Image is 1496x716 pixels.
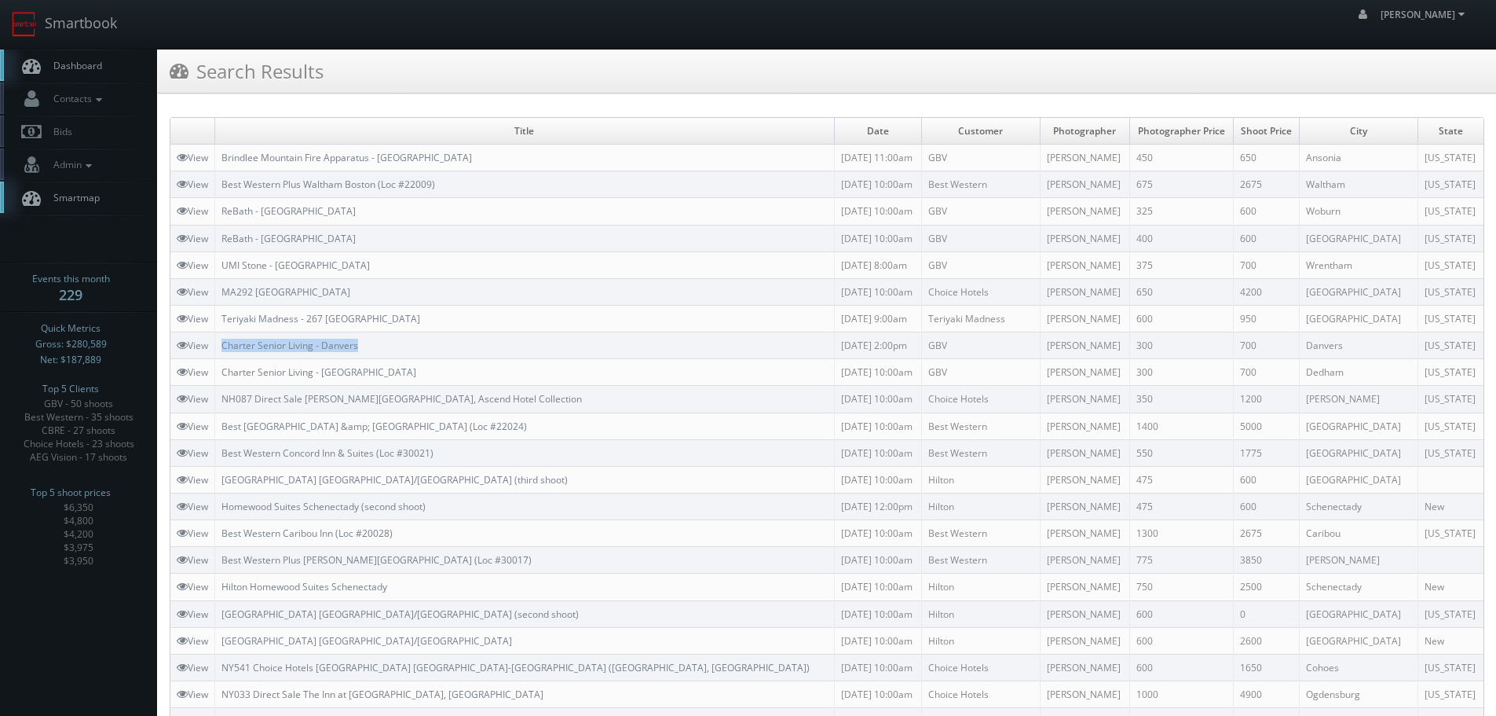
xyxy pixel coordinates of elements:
[221,634,512,648] a: [GEOGRAPHIC_DATA] [GEOGRAPHIC_DATA]/[GEOGRAPHIC_DATA]
[177,285,208,299] a: View
[922,305,1040,332] td: Teriyaki Madness
[1417,225,1483,252] td: [US_STATE]
[31,485,111,501] span: Top 5 shoot prices
[221,392,582,406] a: NH087 Direct Sale [PERSON_NAME][GEOGRAPHIC_DATA], Ascend Hotel Collection
[1300,466,1417,493] td: [GEOGRAPHIC_DATA]
[922,278,1040,305] td: Choice Hotels
[1129,413,1233,439] td: 1400
[834,198,921,225] td: [DATE] 10:00am
[1129,439,1233,466] td: 550
[1233,305,1299,332] td: 950
[1233,145,1299,171] td: 650
[177,365,208,379] a: View
[1129,171,1233,198] td: 675
[221,553,532,567] a: Best Western Plus [PERSON_NAME][GEOGRAPHIC_DATA] (Loc #30017)
[177,151,208,164] a: View
[922,654,1040,681] td: Choice Hotels
[834,493,921,520] td: [DATE] 12:00pm
[1040,359,1129,386] td: [PERSON_NAME]
[1040,574,1129,600] td: [PERSON_NAME]
[1233,681,1299,707] td: 4900
[922,198,1040,225] td: GBV
[1233,466,1299,493] td: 600
[1040,252,1129,278] td: [PERSON_NAME]
[1129,359,1233,386] td: 300
[177,259,208,272] a: View
[221,178,435,191] a: Best Western Plus Waltham Boston (Loc #22009)
[834,520,921,547] td: [DATE] 10:00am
[1417,332,1483,359] td: [US_STATE]
[221,339,358,352] a: Charter Senior Living - Danvers
[834,252,921,278] td: [DATE] 8:00am
[1129,332,1233,359] td: 300
[922,547,1040,574] td: Best Western
[1417,627,1483,654] td: New
[221,285,350,299] a: MA292 [GEOGRAPHIC_DATA]
[834,413,921,439] td: [DATE] 10:00am
[1129,493,1233,520] td: 475
[12,12,37,37] img: smartbook-logo.png
[170,57,324,85] h3: Search Results
[922,145,1040,171] td: GBV
[221,580,387,593] a: Hilton Homewood Suites Schenectady
[1417,520,1483,547] td: [US_STATE]
[1233,225,1299,252] td: 600
[1417,413,1483,439] td: [US_STATE]
[922,359,1040,386] td: GBV
[1300,413,1417,439] td: [GEOGRAPHIC_DATA]
[1129,466,1233,493] td: 475
[1040,198,1129,225] td: [PERSON_NAME]
[1129,225,1233,252] td: 400
[177,446,208,460] a: View
[1040,547,1129,574] td: [PERSON_NAME]
[1417,493,1483,520] td: New
[221,661,810,674] a: NY541 Choice Hotels [GEOGRAPHIC_DATA] [GEOGRAPHIC_DATA]-[GEOGRAPHIC_DATA] ([GEOGRAPHIC_DATA], [GE...
[1300,145,1417,171] td: Ansonia
[1233,600,1299,627] td: 0
[1300,654,1417,681] td: Cohoes
[1129,600,1233,627] td: 600
[922,466,1040,493] td: Hilton
[221,151,472,164] a: Brindlee Mountain Fire Apparatus - [GEOGRAPHIC_DATA]
[42,381,99,397] span: Top 5 Clients
[922,171,1040,198] td: Best Western
[221,527,393,540] a: Best Western Caribou Inn (Loc #20028)
[1300,252,1417,278] td: Wrentham
[221,204,356,218] a: ReBath - [GEOGRAPHIC_DATA]
[41,321,101,336] span: Quick Metrics
[1040,681,1129,707] td: [PERSON_NAME]
[922,574,1040,600] td: Hilton
[1300,574,1417,600] td: Schenectady
[1040,627,1129,654] td: [PERSON_NAME]
[177,608,208,621] a: View
[46,158,96,171] span: Admin
[922,627,1040,654] td: Hilton
[32,271,110,287] span: Events this month
[1300,439,1417,466] td: [GEOGRAPHIC_DATA]
[834,305,921,332] td: [DATE] 9:00am
[834,466,921,493] td: [DATE] 10:00am
[1040,305,1129,332] td: [PERSON_NAME]
[1300,225,1417,252] td: [GEOGRAPHIC_DATA]
[922,520,1040,547] td: Best Western
[1417,681,1483,707] td: [US_STATE]
[177,580,208,593] a: View
[1233,171,1299,198] td: 2675
[46,191,100,204] span: Smartmap
[221,365,416,379] a: Charter Senior Living - [GEOGRAPHIC_DATA]
[46,59,102,72] span: Dashboard
[177,553,208,567] a: View
[1129,654,1233,681] td: 600
[177,527,208,540] a: View
[1233,252,1299,278] td: 700
[1233,332,1299,359] td: 700
[1233,439,1299,466] td: 1775
[1129,198,1233,225] td: 325
[1417,386,1483,413] td: [US_STATE]
[922,439,1040,466] td: Best Western
[1129,278,1233,305] td: 650
[221,500,426,513] a: Homewood Suites Schenectady (second shoot)
[1417,118,1483,145] td: State
[221,259,370,272] a: UMI Stone - [GEOGRAPHIC_DATA]
[834,225,921,252] td: [DATE] 10:00am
